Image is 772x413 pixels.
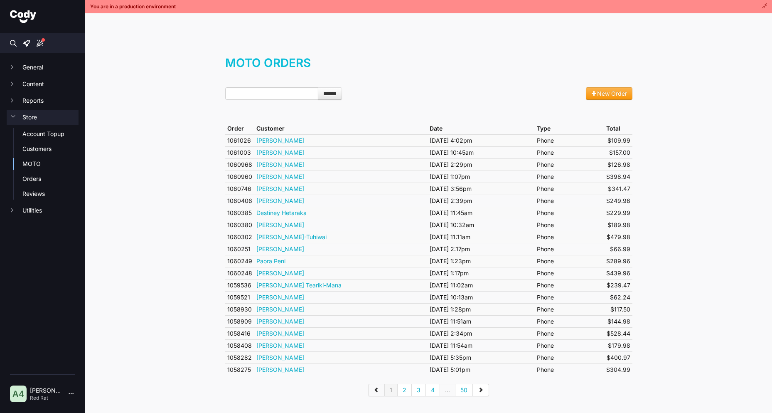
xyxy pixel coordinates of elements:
[225,315,254,327] td: 1058909
[385,384,398,396] a: 1
[256,318,304,325] a: [PERSON_NAME]
[256,342,304,349] a: [PERSON_NAME]
[535,339,604,351] td: Phone
[225,158,254,171] td: 1060968
[428,279,535,291] td: [DATE] 11:02am
[30,395,62,401] p: Red Rat
[256,306,304,313] a: [PERSON_NAME]
[254,123,428,135] th: Customer
[225,364,254,376] td: 1058275
[256,282,342,289] a: [PERSON_NAME] Teariki-Mana
[256,257,285,265] a: Paora Peni
[535,255,604,267] td: Phone
[426,384,440,396] a: 4
[604,134,632,146] td: $109.99
[225,351,254,364] td: 1058282
[428,315,535,327] td: [DATE] 11:51am
[604,219,632,231] td: $189.98
[225,123,254,135] th: Order
[535,146,604,158] td: Phone
[256,221,304,228] a: [PERSON_NAME]
[256,209,307,216] a: Destiney Hetaraka
[428,183,535,195] td: [DATE] 3:56pm
[604,279,632,291] td: $239.47
[604,303,632,315] td: $117.50
[428,327,535,339] td: [DATE] 2:34pm
[604,207,632,219] td: $229.99
[7,93,79,108] button: Reports
[225,195,254,207] td: 1060406
[604,339,632,351] td: $179.98
[7,203,79,218] button: Utilities
[256,294,304,301] a: [PERSON_NAME]
[535,243,604,255] td: Phone
[412,384,426,396] a: 3
[428,219,535,231] td: [DATE] 10:32am
[90,3,176,10] span: You are in a production environment
[225,183,254,195] td: 1060746
[428,291,535,303] td: [DATE] 10:13am
[256,245,304,252] a: [PERSON_NAME]
[440,384,455,396] a: ...
[225,255,254,267] td: 1060249
[225,303,254,315] td: 1058930
[428,231,535,243] td: [DATE] 11:11am
[428,351,535,364] td: [DATE] 5:35pm
[604,351,632,364] td: $400.97
[7,110,79,125] button: Store
[7,60,79,75] button: General
[428,364,535,376] td: [DATE] 5:01pm
[604,123,632,135] th: Total
[428,134,535,146] td: [DATE] 4:02pm
[535,327,604,339] td: Phone
[604,171,632,183] td: $398.94
[7,77,79,92] button: Content
[225,219,254,231] td: 1060380
[225,339,254,351] td: 1058408
[225,207,254,219] td: 1060385
[535,195,604,207] td: Phone
[22,175,79,183] a: Orders
[535,267,604,279] td: Phone
[604,364,632,376] td: $304.99
[428,171,535,183] td: [DATE] 1:07pm
[535,291,604,303] td: Phone
[604,291,632,303] td: $62.24
[535,123,604,135] th: Type
[225,146,254,158] td: 1061003
[428,303,535,315] td: [DATE] 1:28pm
[535,134,604,146] td: Phone
[604,195,632,207] td: $249.96
[398,384,412,396] a: 2
[428,267,535,279] td: [DATE] 1:17pm
[428,146,535,158] td: [DATE] 10:45am
[535,183,604,195] td: Phone
[604,255,632,267] td: $289.96
[225,171,254,183] td: 1060960
[428,255,535,267] td: [DATE] 1:23pm
[225,54,632,79] h1: MOTO Orders
[604,158,632,171] td: $126.98
[225,231,254,243] td: 1060302
[535,364,604,376] td: Phone
[428,243,535,255] td: [DATE] 2:17pm
[604,146,632,158] td: $157.00
[22,145,79,153] a: Customers
[225,267,254,279] td: 1060248
[22,160,79,168] a: MOTO
[225,291,254,303] td: 1059521
[256,197,304,204] a: [PERSON_NAME]
[428,207,535,219] td: [DATE] 11:45am
[604,231,632,243] td: $479.98
[428,339,535,351] td: [DATE] 11:54am
[535,315,604,327] td: Phone
[428,195,535,207] td: [DATE] 2:39pm
[225,243,254,255] td: 1060251
[256,161,304,168] a: [PERSON_NAME]
[535,158,604,171] td: Phone
[256,354,304,361] a: [PERSON_NAME]
[535,303,604,315] td: Phone
[256,270,304,277] a: [PERSON_NAME]
[535,207,604,219] td: Phone
[535,279,604,291] td: Phone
